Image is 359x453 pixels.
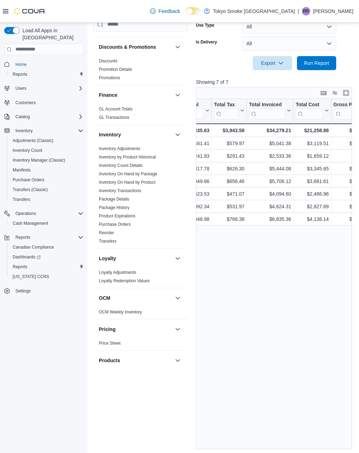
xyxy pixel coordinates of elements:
a: Reorder [99,230,114,235]
h3: OCM [99,295,110,302]
button: Finance [174,91,182,99]
div: $4,138.14 [296,215,328,223]
a: Inventory by Product Historical [99,155,156,160]
button: Pricing [99,326,172,333]
button: Products [174,356,182,365]
a: Transfers [10,195,33,204]
div: $6,048.98 [179,215,209,223]
div: Loyalty [93,268,188,288]
button: Users [13,84,29,93]
a: Dashboards [10,253,43,261]
span: Operations [15,211,36,216]
span: Users [13,84,83,93]
span: Catalog [13,113,83,121]
img: Cova [14,8,46,15]
div: $579.97 [214,139,244,148]
a: Inventory Count [10,146,45,155]
a: OCM Weekly Inventory [99,310,142,315]
span: RR [303,7,309,15]
span: Reports [10,263,83,271]
div: OCM [93,308,188,319]
button: Catalog [1,112,86,122]
a: Manifests [10,166,33,174]
button: Pricing [174,325,182,333]
span: Washington CCRS [10,272,83,281]
div: $4,461.41 [179,139,209,148]
div: Total Tax [214,101,239,108]
button: Canadian Compliance [7,242,86,252]
div: $2,486.96 [296,190,328,198]
a: Feedback [147,4,183,18]
button: Total Tax [214,101,244,119]
div: $3,345.65 [296,164,328,173]
a: Reports [10,263,30,271]
div: $3,119.51 [296,139,328,148]
button: Operations [13,209,39,218]
a: Price Sheet [99,341,121,346]
a: Transfers (Classic) [10,185,50,194]
a: Home [13,60,29,69]
span: Inventory Count [13,148,42,153]
button: Cash Management [7,218,86,228]
div: $34,279.21 [249,126,291,135]
a: Canadian Compliance [10,243,57,251]
button: Users [1,83,86,93]
h3: Pricing [99,326,115,333]
button: All [242,36,336,50]
div: $471.07 [214,190,244,198]
button: Enter fullscreen [342,89,350,97]
span: Canadian Compliance [13,244,54,250]
div: $5,049.66 [179,177,209,185]
button: Discounts & Promotions [174,43,182,51]
a: Inventory Manager (Classic) [10,156,68,164]
span: Inventory Manager (Classic) [10,156,83,164]
button: Total Cost [296,101,328,119]
span: Transfers (Classic) [13,187,48,192]
div: Discounts & Promotions [93,57,188,85]
div: $4,817.78 [179,164,209,173]
h3: Loyalty [99,255,116,262]
div: $5,706.12 [249,177,291,185]
a: Cash Management [10,219,51,228]
div: $626.30 [214,164,244,173]
div: Total Invoiced [249,101,285,119]
span: Settings [15,288,31,294]
button: Operations [1,209,86,218]
div: $5,444.08 [249,164,291,173]
button: Products [99,357,172,364]
a: Discounts [99,59,117,63]
p: [PERSON_NAME] [313,7,353,15]
div: Finance [93,105,188,124]
span: Cash Management [13,221,48,226]
span: Reports [13,72,27,77]
span: Dashboards [10,253,83,261]
a: Purchase Orders [99,222,131,227]
a: Adjustments (Classic) [10,136,56,145]
span: Inventory [13,127,83,135]
button: Total Invoiced [249,101,291,119]
button: OCM [174,294,182,302]
h3: Products [99,357,120,364]
label: Use Type [196,22,214,28]
a: Inventory On Hand by Product [99,180,155,185]
button: [US_STATE] CCRS [7,272,86,282]
div: $2,241.93 [179,152,209,160]
button: Loyalty [174,254,182,263]
span: Customers [15,100,36,106]
span: Inventory Manager (Classic) [13,157,65,163]
p: | [298,7,299,15]
button: OCM [99,295,172,302]
span: Home [15,62,27,67]
button: Reports [7,262,86,272]
span: Customers [13,98,83,107]
div: $21,258.88 [296,126,328,135]
p: Tokyo Smoke [GEOGRAPHIC_DATA] [213,7,295,15]
button: Loyalty [99,255,172,262]
div: $1,659.12 [296,152,328,160]
span: Operations [13,209,83,218]
span: Home [13,60,83,69]
button: Inventory Count [7,146,86,155]
button: Finance [99,92,172,99]
div: $4,094.60 [249,190,291,198]
div: Total Cost [296,101,323,108]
